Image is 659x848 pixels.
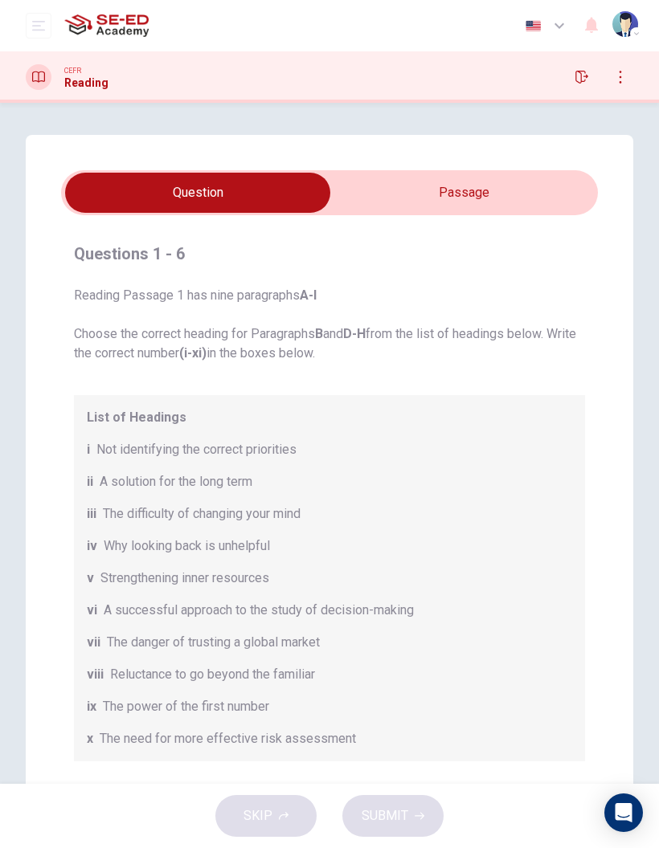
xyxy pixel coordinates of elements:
span: x [87,729,93,748]
h4: Questions 1 - 6 [74,241,585,267]
span: vii [87,633,100,652]
span: The power of the first number [103,697,269,716]
span: i [87,440,90,459]
button: open mobile menu [26,13,51,39]
span: The danger of trusting a global market [107,633,320,652]
span: Strengthening inner resources [100,569,269,588]
h1: Reading [64,76,108,89]
span: viii [87,665,104,684]
span: iv [87,536,97,556]
img: en [523,20,543,32]
span: v [87,569,94,588]
img: Profile picture [612,11,638,37]
b: (i-xi) [179,345,207,361]
img: SE-ED Academy logo [64,10,149,42]
span: iii [87,504,96,524]
span: List of Headings [87,408,572,427]
span: ii [87,472,93,491]
span: A successful approach to the study of decision-making [104,601,414,620]
span: The need for more effective risk assessment [100,729,356,748]
span: A solution for the long term [100,472,252,491]
span: vi [87,601,97,620]
b: D-H [343,326,366,341]
span: Reading Passage 1 has nine paragraphs Choose the correct heading for Paragraphs and from the list... [74,286,585,363]
span: Not identifying the correct priorities [96,440,297,459]
b: B [315,326,323,341]
span: Why looking back is unhelpful [104,536,270,556]
span: The difficulty of changing your mind [103,504,301,524]
b: A-I [300,287,317,303]
span: ix [87,697,96,716]
span: Reluctance to go beyond the familiar [110,665,315,684]
div: Open Intercom Messenger [604,793,643,832]
span: CEFR [64,65,81,76]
